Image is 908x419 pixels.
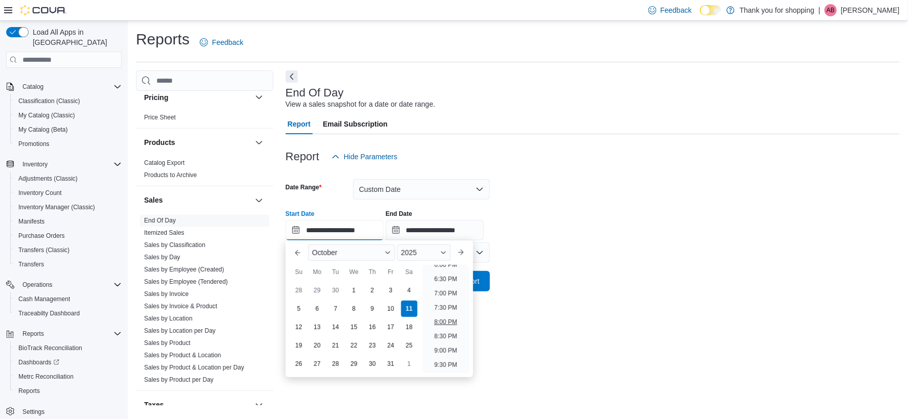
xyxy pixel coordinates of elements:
[144,339,191,348] span: Sales by Product
[14,124,72,136] a: My Catalog (Beta)
[14,371,78,383] a: Metrc Reconciliation
[14,215,49,228] a: Manifests
[18,295,70,303] span: Cash Management
[2,327,126,341] button: Reports
[18,175,78,183] span: Adjustments (Classic)
[309,264,325,280] div: Mo
[22,330,44,338] span: Reports
[14,342,122,354] span: BioTrack Reconciliation
[364,282,381,299] div: day-2
[10,200,126,214] button: Inventory Manager (Classic)
[10,94,126,108] button: Classification (Classic)
[328,146,402,167] button: Hide Parameters
[14,187,66,199] a: Inventory Count
[14,187,122,199] span: Inventory Count
[18,158,52,170] button: Inventory
[401,264,417,280] div: Sa
[309,319,325,335] div: day-13
[20,5,66,15] img: Cova
[18,406,49,418] a: Settings
[364,356,381,372] div: day-30
[2,278,126,292] button: Operations
[18,140,50,148] span: Promotions
[14,244,74,256] a: Transfers (Classic)
[14,95,84,107] a: Classification (Classic)
[14,124,122,136] span: My Catalog (Beta)
[144,340,191,347] a: Sales by Product
[14,109,79,121] a: My Catalog (Classic)
[430,287,461,300] li: 7:00 PM
[14,371,122,383] span: Metrc Reconciliation
[286,151,319,163] h3: Report
[18,111,75,119] span: My Catalog (Classic)
[253,194,265,207] button: Sales
[10,229,126,243] button: Purchase Orders
[401,319,417,335] div: day-18
[312,249,338,257] span: October
[14,230,122,242] span: Purchase Orders
[144,400,164,410] h3: Taxes
[22,408,44,416] span: Settings
[144,400,251,410] button: Taxes
[212,37,243,47] span: Feedback
[14,356,122,368] span: Dashboards
[2,404,126,419] button: Settings
[291,301,307,317] div: day-5
[10,108,126,122] button: My Catalog (Classic)
[14,95,122,107] span: Classification (Classic)
[288,114,311,134] span: Report
[144,266,224,274] span: Sales by Employee (Created)
[10,292,126,306] button: Cash Management
[825,4,837,16] div: Ariana Brown
[346,319,362,335] div: day-15
[14,138,122,150] span: Promotions
[144,242,205,249] a: Sales by Classification
[10,137,126,151] button: Promotions
[286,183,322,191] label: Date Range
[286,210,315,218] label: Start Date
[18,405,122,418] span: Settings
[286,220,384,240] input: Press the down key to enter a popover containing a calendar. Press the escape key to close the po...
[383,282,399,299] div: day-3
[144,291,189,298] a: Sales by Invoice
[430,273,461,285] li: 6:30 PM
[144,138,175,148] h3: Products
[10,384,126,398] button: Reports
[430,359,461,371] li: 9:30 PM
[144,303,217,310] a: Sales by Invoice & Product
[18,126,68,134] span: My Catalog (Beta)
[364,337,381,354] div: day-23
[144,327,216,335] span: Sales by Location per Day
[401,249,417,257] span: 2025
[253,91,265,104] button: Pricing
[29,27,122,47] span: Load All Apps in [GEOGRAPHIC_DATA]
[144,315,193,323] span: Sales by Location
[18,344,82,352] span: BioTrack Reconciliation
[10,257,126,272] button: Transfers
[18,189,62,197] span: Inventory Count
[253,137,265,149] button: Products
[308,244,395,261] div: Button. Open the month selector. October is currently selected.
[18,246,69,254] span: Transfers (Classic)
[309,356,325,372] div: day-27
[144,266,224,274] a: Sales by Employee (Created)
[18,328,48,340] button: Reports
[10,369,126,384] button: Metrc Reconciliation
[383,356,399,372] div: day-31
[144,172,197,179] a: Products to Archive
[144,160,184,167] a: Catalog Export
[401,356,417,372] div: day-1
[14,215,122,228] span: Manifests
[344,152,398,162] span: Hide Parameters
[364,319,381,335] div: day-16
[14,307,84,319] a: Traceabilty Dashboard
[144,114,176,121] a: Price Sheet
[144,254,180,261] a: Sales by Day
[144,92,251,103] button: Pricing
[18,260,44,268] span: Transfers
[144,217,176,225] a: End Of Day
[430,316,461,328] li: 8:00 PM
[14,385,122,397] span: Reports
